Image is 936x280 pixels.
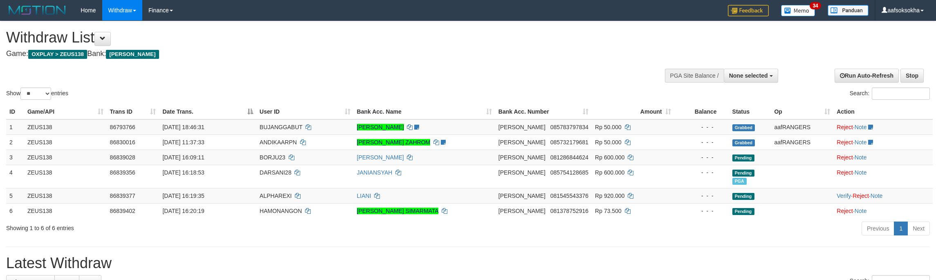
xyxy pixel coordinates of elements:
[357,193,371,199] a: LIANI
[357,154,404,161] a: [PERSON_NAME]
[771,119,833,135] td: aafRANGERS
[855,154,867,161] a: Note
[110,124,135,130] span: 86793766
[678,168,726,177] div: - - -
[833,165,933,188] td: ·
[855,169,867,176] a: Note
[6,50,616,58] h4: Game: Bank:
[833,119,933,135] td: ·
[728,5,769,16] img: Feedback.jpg
[595,208,622,214] span: Rp 73.500
[729,104,771,119] th: Status
[872,87,930,100] input: Search:
[900,69,924,83] a: Stop
[24,134,107,150] td: ZEUS138
[833,188,933,203] td: · ·
[260,124,303,130] span: BUJANGGABUT
[6,165,24,188] td: 4
[724,69,778,83] button: None selected
[732,178,747,185] span: Marked by aafkaynarin
[6,29,616,46] h1: Withdraw List
[835,69,899,83] a: Run Auto-Refresh
[855,124,867,130] a: Note
[837,169,853,176] a: Reject
[260,193,292,199] span: ALPHAREXI
[837,139,853,146] a: Reject
[678,123,726,131] div: - - -
[850,87,930,100] label: Search:
[6,188,24,203] td: 5
[24,104,107,119] th: Game/API: activate to sort column ascending
[6,119,24,135] td: 1
[771,104,833,119] th: Op: activate to sort column ascending
[595,124,622,130] span: Rp 50.000
[498,124,545,130] span: [PERSON_NAME]
[6,104,24,119] th: ID
[833,203,933,218] td: ·
[28,50,87,59] span: OXPLAY > ZEUS138
[110,139,135,146] span: 86830016
[357,208,438,214] a: [PERSON_NAME] SIMARMATA
[855,139,867,146] a: Note
[833,134,933,150] td: ·
[732,193,754,200] span: Pending
[498,193,545,199] span: [PERSON_NAME]
[162,139,204,146] span: [DATE] 11:37:33
[498,208,545,214] span: [PERSON_NAME]
[107,104,159,119] th: Trans ID: activate to sort column ascending
[665,69,724,83] div: PGA Site Balance /
[732,170,754,177] span: Pending
[550,124,588,130] span: Copy 085783797834 to clipboard
[24,119,107,135] td: ZEUS138
[907,222,930,235] a: Next
[678,207,726,215] div: - - -
[20,87,51,100] select: Showentries
[260,139,297,146] span: ANDIKAARPN
[110,208,135,214] span: 86839402
[732,155,754,161] span: Pending
[260,208,302,214] span: HAMONANGON
[678,138,726,146] div: - - -
[595,193,624,199] span: Rp 920.000
[162,154,204,161] span: [DATE] 16:09:11
[6,255,930,271] h1: Latest Withdraw
[837,124,853,130] a: Reject
[162,208,204,214] span: [DATE] 16:20:19
[837,208,853,214] a: Reject
[162,193,204,199] span: [DATE] 16:19:35
[828,5,869,16] img: panduan.png
[357,139,431,146] a: [PERSON_NAME] ZAHROM
[357,169,393,176] a: JANIANSYAH
[833,104,933,119] th: Action
[24,188,107,203] td: ZEUS138
[550,169,588,176] span: Copy 085754128685 to clipboard
[110,154,135,161] span: 86839028
[110,169,135,176] span: 86839356
[495,104,592,119] th: Bank Acc. Number: activate to sort column ascending
[550,154,588,161] span: Copy 081286844624 to clipboard
[354,104,495,119] th: Bank Acc. Name: activate to sort column ascending
[833,150,933,165] td: ·
[871,193,883,199] a: Note
[6,150,24,165] td: 3
[260,169,292,176] span: DARSANI28
[159,104,256,119] th: Date Trans.: activate to sort column descending
[550,193,588,199] span: Copy 081545543376 to clipboard
[837,193,851,199] a: Verify
[162,169,204,176] span: [DATE] 16:18:53
[6,87,68,100] label: Show entries
[550,208,588,214] span: Copy 081378752916 to clipboard
[862,222,894,235] a: Previous
[6,203,24,218] td: 6
[595,154,624,161] span: Rp 600.000
[24,150,107,165] td: ZEUS138
[729,72,768,79] span: None selected
[6,134,24,150] td: 2
[810,2,821,9] span: 34
[498,154,545,161] span: [PERSON_NAME]
[732,208,754,215] span: Pending
[592,104,674,119] th: Amount: activate to sort column ascending
[771,134,833,150] td: aafRANGERS
[853,193,869,199] a: Reject
[678,153,726,161] div: - - -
